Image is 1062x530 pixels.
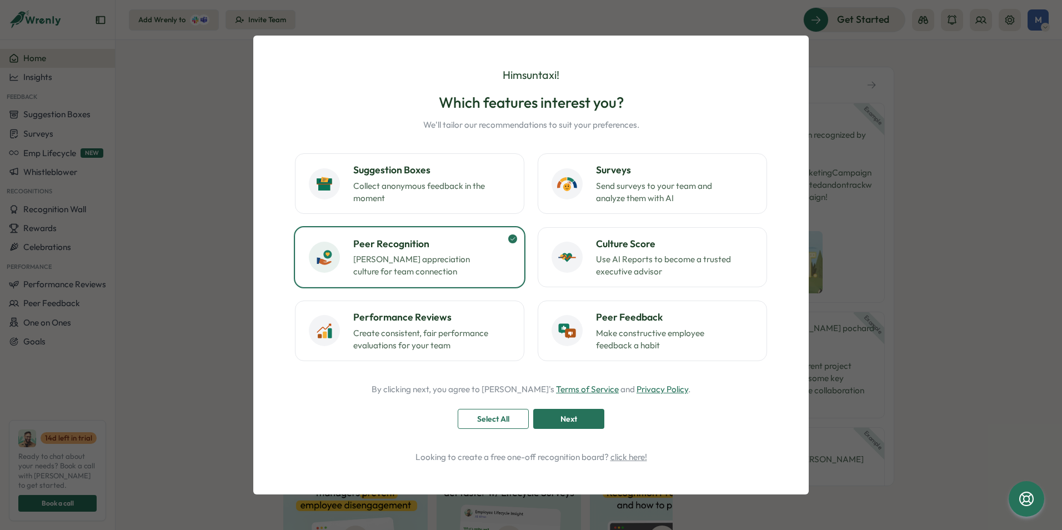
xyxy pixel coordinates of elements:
[503,67,559,84] p: Hi msuntaxi !
[538,227,767,287] button: Culture ScoreUse AI Reports to become a trusted executive advisor
[637,384,688,394] a: Privacy Policy
[423,119,639,131] p: We'll tailor our recommendations to suit your preferences.
[596,237,753,251] h3: Culture Score
[538,301,767,361] button: Peer FeedbackMake constructive employee feedback a habit
[610,452,647,462] a: click here!
[596,310,753,324] h3: Peer Feedback
[560,409,577,428] span: Next
[458,409,529,429] button: Select All
[596,253,735,278] p: Use AI Reports to become a trusted executive advisor
[538,153,767,213] button: SurveysSend surveys to your team and analyze them with AI
[477,409,509,428] span: Select All
[353,310,510,324] h3: Performance Reviews
[353,163,510,177] h3: Suggestion Boxes
[556,384,619,394] a: Terms of Service
[353,253,492,278] p: [PERSON_NAME] appreciation culture for team connection
[284,451,778,463] p: Looking to create a free one-off recognition board?
[596,180,735,204] p: Send surveys to your team and analyze them with AI
[295,301,524,361] button: Performance ReviewsCreate consistent, fair performance evaluations for your team
[295,153,524,213] button: Suggestion BoxesCollect anonymous feedback in the moment
[596,163,753,177] h3: Surveys
[353,237,510,251] h3: Peer Recognition
[372,383,690,396] p: By clicking next, you agree to [PERSON_NAME]'s and .
[353,180,492,204] p: Collect anonymous feedback in the moment
[295,227,524,287] button: Peer Recognition[PERSON_NAME] appreciation culture for team connection
[353,327,492,352] p: Create consistent, fair performance evaluations for your team
[423,93,639,112] h2: Which features interest you?
[533,409,604,429] button: Next
[596,327,735,352] p: Make constructive employee feedback a habit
